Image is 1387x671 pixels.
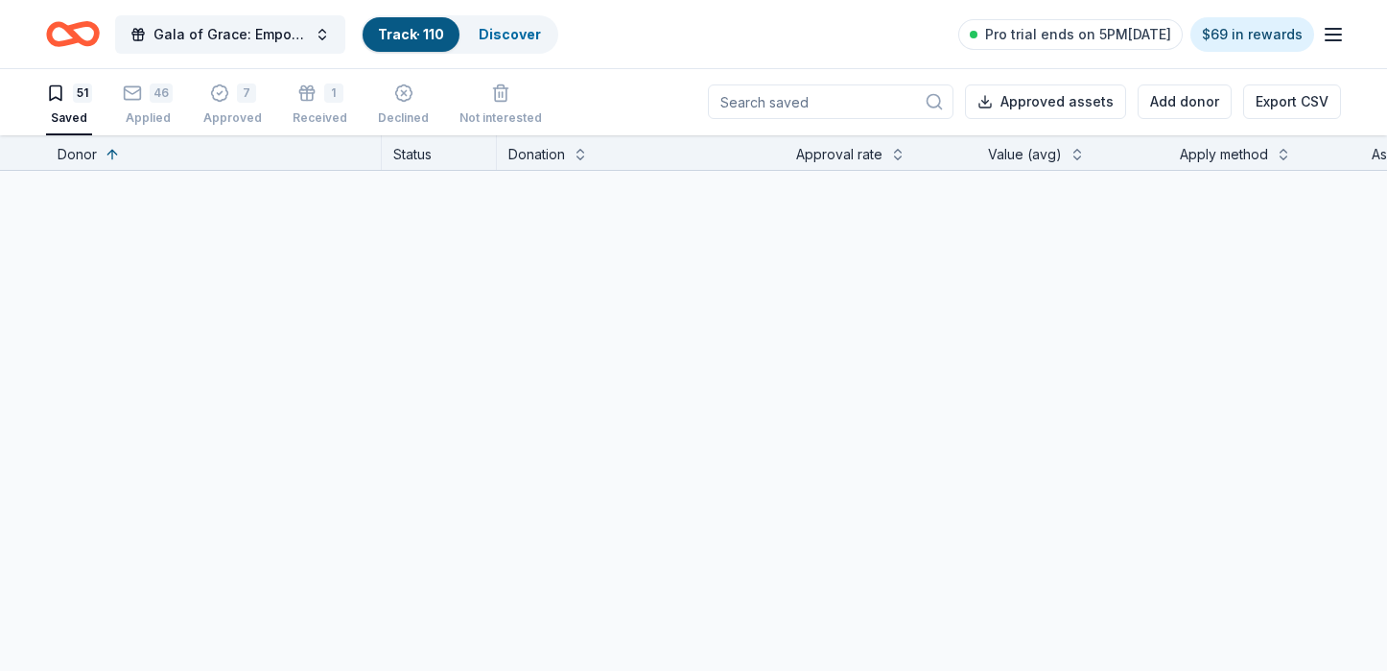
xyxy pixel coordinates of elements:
div: 51 [73,84,92,103]
div: Apply method [1180,143,1268,166]
div: Approved [203,110,262,126]
div: Approval rate [796,143,882,166]
button: Export CSV [1243,84,1341,119]
span: Pro trial ends on 5PM[DATE] [985,23,1171,46]
div: Not interested [459,110,542,126]
div: Donation [508,143,565,166]
a: Discover [479,26,541,42]
button: Approved assets [965,84,1126,119]
div: Status [382,135,497,170]
button: Add donor [1138,84,1232,119]
a: Home [46,12,100,57]
button: 1Received [293,76,347,135]
button: Declined [378,76,429,135]
div: Value (avg) [988,143,1062,166]
a: $69 in rewards [1190,17,1314,52]
div: 7 [237,84,256,103]
div: Saved [46,110,92,126]
button: 46Applied [123,76,173,135]
a: Track· 110 [378,26,444,42]
button: Not interested [459,76,542,135]
div: 1 [324,84,343,103]
div: 46 [150,84,173,103]
button: 7Approved [203,76,262,135]
div: Donor [58,143,97,166]
span: Gala of Grace: Empowering Futures for El Porvenir [153,23,307,46]
div: Declined [378,110,429,126]
div: Applied [123,110,173,126]
div: Received [293,110,347,126]
button: Gala of Grace: Empowering Futures for El Porvenir [115,15,345,54]
button: 51Saved [46,76,92,135]
input: Search saved [708,84,953,119]
button: Track· 110Discover [361,15,558,54]
a: Pro trial ends on 5PM[DATE] [958,19,1183,50]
